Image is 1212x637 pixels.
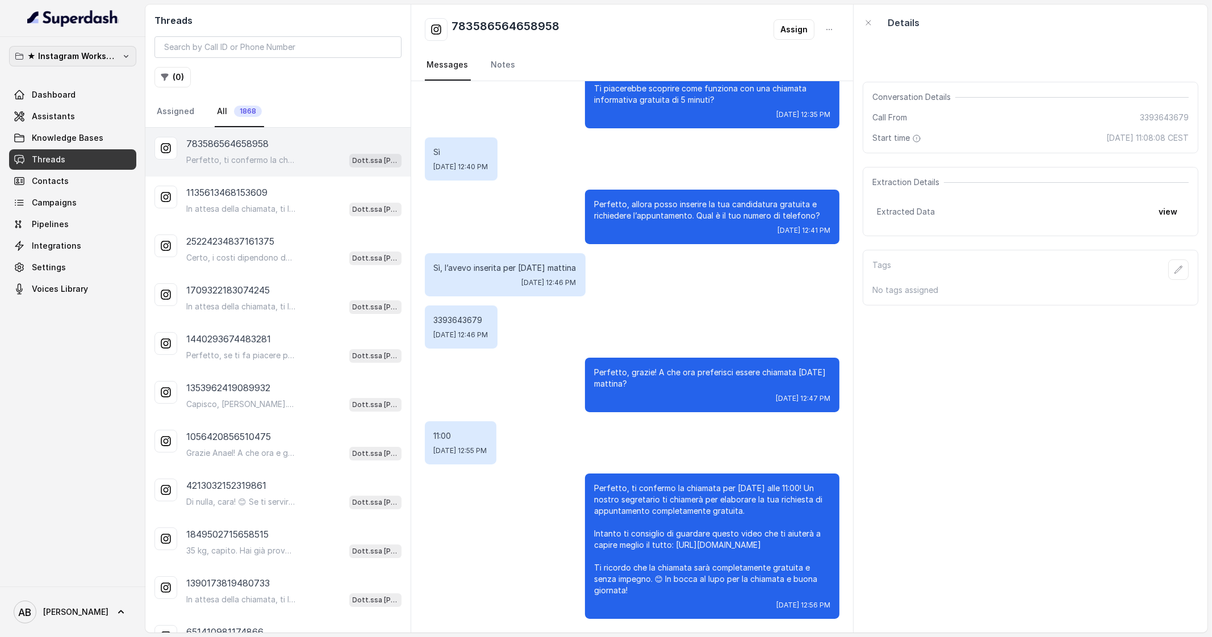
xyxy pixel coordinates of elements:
a: Contacts [9,171,136,191]
p: Dott.ssa [PERSON_NAME] [353,204,398,215]
p: Dott.ssa [PERSON_NAME] [353,448,398,459]
a: Pipelines [9,214,136,234]
p: Dott.ssa [PERSON_NAME] [353,301,398,313]
img: light.svg [27,9,119,27]
text: AB [19,606,32,618]
span: [DATE] 12:47 PM [776,394,830,403]
p: 1709322183074245 [186,283,270,297]
span: 3393643679 [1140,112,1189,123]
p: Dott.ssa [PERSON_NAME] [353,497,398,508]
span: [DATE] 12:46 PM [522,278,576,287]
p: 1849502715658515 [186,527,269,541]
nav: Tabs [425,50,839,81]
a: Campaigns [9,192,136,213]
span: Threads [32,154,65,165]
button: (0) [154,67,191,87]
p: Perfetto, allora posso inserire la tua candidatura gratuita e richiedere l’appuntamento. Qual è i... [594,199,830,221]
p: 1353962419089932 [186,381,270,395]
span: [DATE] 12:40 PM [434,162,488,171]
a: [PERSON_NAME] [9,596,136,628]
a: Integrations [9,236,136,256]
span: Pipelines [32,219,69,230]
p: In attesa della chiamata, ti lascio il link per entrare nel nostro gruppo Facebook. 🎉 All’interno... [186,301,295,312]
p: 4213032152319861 [186,479,266,492]
p: 1135613468153609 [186,186,268,199]
nav: Tabs [154,97,402,127]
span: [DATE] 12:35 PM [776,110,830,119]
a: Assistants [9,106,136,127]
span: [DATE] 12:41 PM [778,226,830,235]
span: Integrations [32,240,81,252]
p: Capisco, [PERSON_NAME]. Quanti kg vorresti perdere per migliorare fianchi e sedere? [186,399,295,410]
p: Certo, i costi dipendono dal percorso personalizzato per te. Possiamo fare una breve chiamata inf... [186,252,295,263]
span: Knowledge Bases [32,132,103,144]
p: In attesa della chiamata, ti lascio il link per entrare nel nostro gruppo Facebook. 🎉 Troverai co... [186,203,295,215]
span: Extraction Details [872,177,944,188]
p: In attesa della chiamata, ti lascio il link per entrare nel nostro gruppo Facebook. 🎉 All’interno... [186,594,295,605]
p: Di nulla, cara! 😊 Se ti servirà, sai dove trovarmi. Buona giornata e in bocca al lupo per il tuo ... [186,496,295,508]
p: Details [888,16,920,30]
span: [DATE] 12:56 PM [776,601,830,610]
p: 783586564658958 [186,137,269,150]
span: Conversation Details [872,91,955,103]
h2: Threads [154,14,402,27]
span: 1868 [234,106,262,117]
p: 1390173819480733 [186,576,270,590]
p: 11:00 [434,430,487,442]
p: Dott.ssa [PERSON_NAME] [353,594,398,606]
a: Notes [489,50,518,81]
p: Grazie Anael! A che ora e giorno preferisci essere contattata? [186,447,295,459]
span: Dashboard [32,89,76,100]
span: Contacts [32,175,69,187]
p: 1056420856510475 [186,430,271,443]
button: ★ Instagram Workspace [9,46,136,66]
p: Sì, l’avevo inserita per [DATE] mattina [434,262,576,274]
span: Extracted Data [877,206,935,217]
a: All1868 [215,97,264,127]
p: 3393643679 [434,315,488,326]
p: Dott.ssa [PERSON_NAME] [353,546,398,557]
a: Settings [9,257,136,278]
p: ★ Instagram Workspace [27,49,118,63]
button: Assign [774,19,814,40]
a: Dashboard [9,85,136,105]
button: view [1152,202,1184,222]
p: Perfetto, ti confermo la chiamata per [DATE] alle 11:00! Un nostro segretario ti chiamerà per ela... [186,154,295,166]
a: Voices Library [9,279,136,299]
p: No tags assigned [872,284,1189,296]
span: [PERSON_NAME] [43,606,108,618]
h2: 783586564658958 [452,18,560,41]
span: [DATE] 12:55 PM [434,446,487,455]
span: [DATE] 11:08:08 CEST [1106,132,1189,144]
a: Assigned [154,97,197,127]
a: Knowledge Bases [9,128,136,148]
a: Threads [9,149,136,170]
p: Tags [872,259,891,280]
p: Perfetto, se ti fa piacere possiamo fare una breve chiamata informativa di 5 minuti, gratuita e s... [186,350,295,361]
span: [DATE] 12:46 PM [434,330,488,340]
p: 25224234837161375 [186,234,274,248]
span: Voices Library [32,283,88,295]
input: Search by Call ID or Phone Number [154,36,402,58]
span: Settings [32,262,66,273]
p: Perfetto, ti confermo la chiamata per [DATE] alle 11:00! Un nostro segretario ti chiamerà per ela... [594,483,830,596]
p: Dott.ssa [PERSON_NAME] [353,399,398,410]
p: Dott.ssa [PERSON_NAME] [353,350,398,362]
p: 1440293674483281 [186,332,271,346]
p: Perfetto, grazie! A che ora preferisci essere chiamata [DATE] mattina? [594,367,830,389]
span: Call From [872,112,907,123]
p: Dott.ssa [PERSON_NAME] [353,155,398,166]
span: Start time [872,132,923,144]
p: 35 kg, capito. Hai già provato qualcosa in passato per perdere questi 35 kg? [186,545,295,556]
span: Assistants [32,111,75,122]
span: Campaigns [32,197,77,208]
p: Sì [434,146,488,158]
p: Dott.ssa [PERSON_NAME] [353,253,398,264]
a: Messages [425,50,471,81]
